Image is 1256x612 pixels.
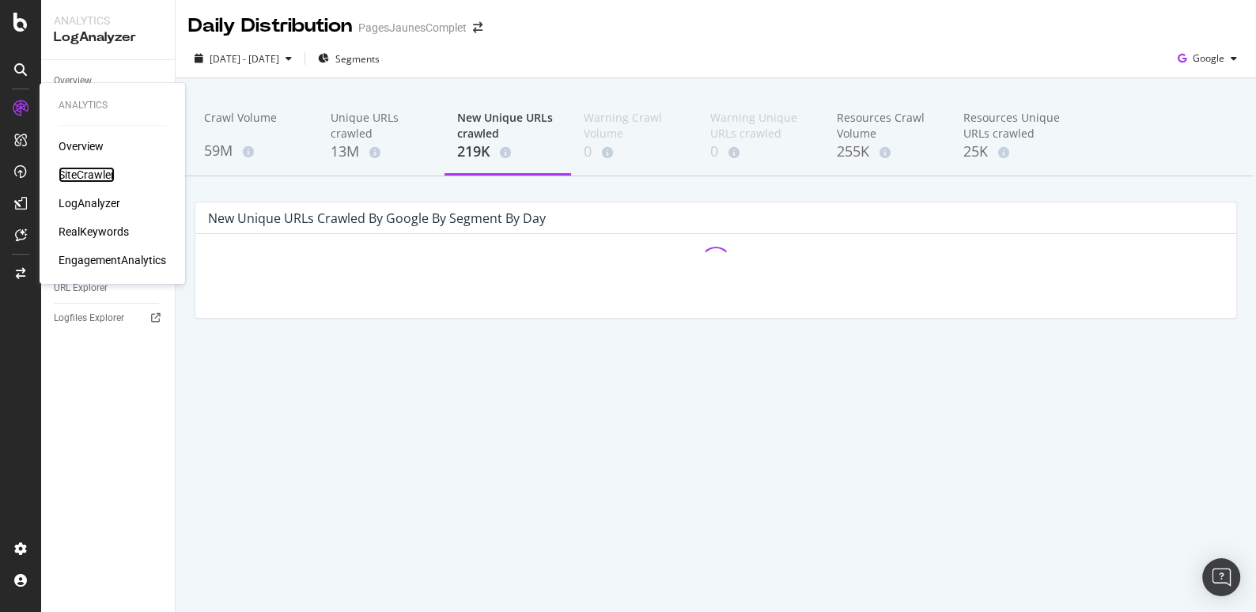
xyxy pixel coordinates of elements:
[204,110,305,140] div: Crawl Volume
[59,99,166,112] div: Analytics
[210,52,279,66] span: [DATE] - [DATE]
[457,142,558,162] div: 219K
[59,252,166,268] a: EngagementAnalytics
[584,142,685,162] div: 0
[473,22,482,33] div: arrow-right-arrow-left
[188,46,298,71] button: [DATE] - [DATE]
[335,52,380,66] span: Segments
[54,73,92,89] div: Overview
[54,73,164,89] a: Overview
[54,280,108,297] div: URL Explorer
[54,310,124,327] div: Logfiles Explorer
[59,195,120,211] a: LogAnalyzer
[204,141,305,161] div: 59M
[188,13,352,40] div: Daily Distribution
[312,46,386,71] button: Segments
[59,167,115,183] a: SiteCrawler
[1193,51,1224,65] span: Google
[963,142,1065,162] div: 25K
[59,138,104,154] a: Overview
[1171,46,1243,71] button: Google
[1202,558,1240,596] div: Open Intercom Messenger
[837,142,938,162] div: 255K
[358,20,467,36] div: PagesJaunesComplet
[710,110,811,142] div: Warning Unique URLs crawled
[457,110,558,142] div: New Unique URLs crawled
[331,110,432,142] div: Unique URLs crawled
[54,310,164,327] a: Logfiles Explorer
[837,110,938,142] div: Resources Crawl Volume
[208,210,546,226] div: New Unique URLs crawled by google by Segment by Day
[963,110,1065,142] div: Resources Unique URLs crawled
[54,28,162,47] div: LogAnalyzer
[331,142,432,162] div: 13M
[59,224,129,240] a: RealKeywords
[710,142,811,162] div: 0
[54,13,162,28] div: Analytics
[584,110,685,142] div: Warning Crawl Volume
[54,280,164,297] a: URL Explorer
